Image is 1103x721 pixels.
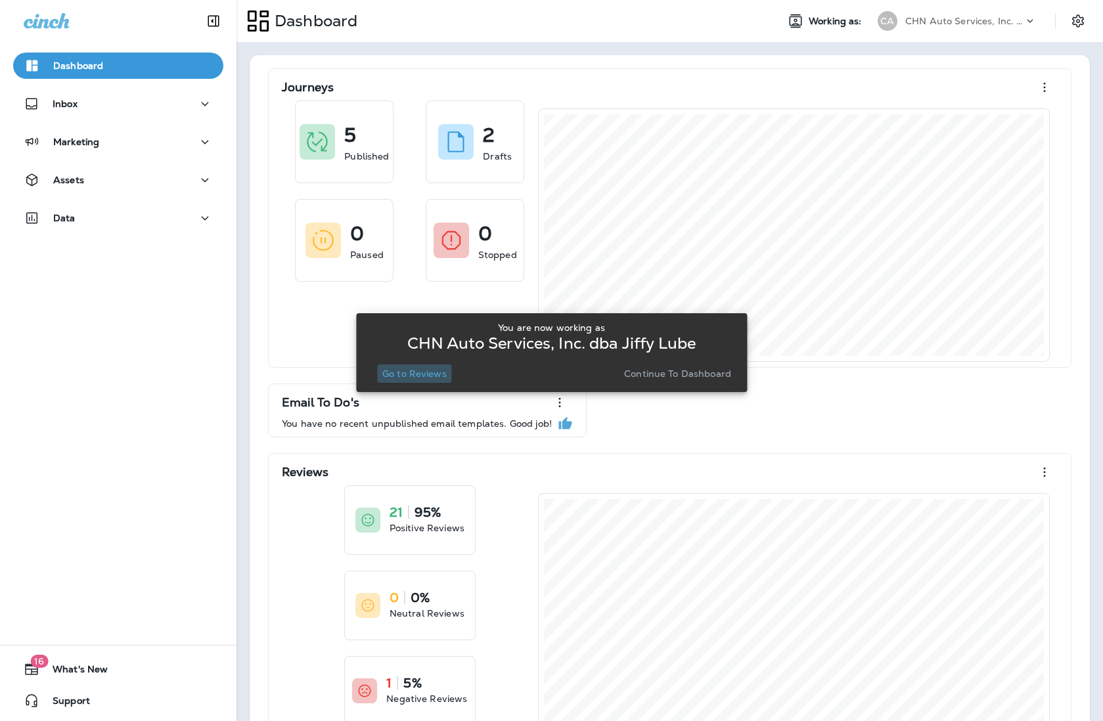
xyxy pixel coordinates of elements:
[878,11,897,31] div: CA
[809,16,865,27] span: Working as:
[377,364,452,383] button: Go to Reviews
[344,150,389,163] p: Published
[39,695,90,711] span: Support
[53,60,103,71] p: Dashboard
[13,656,223,682] button: 16What's New
[13,167,223,193] button: Assets
[53,175,84,185] p: Assets
[407,338,696,349] p: CHN Auto Services, Inc. dba Jiffy Lube
[282,418,552,429] p: You have no recent unpublished email templates. Good job!
[282,466,328,479] p: Reviews
[1066,9,1090,33] button: Settings
[13,91,223,117] button: Inbox
[53,213,76,223] p: Data
[30,655,48,668] span: 16
[498,322,605,333] p: You are now working as
[13,205,223,231] button: Data
[195,8,232,34] button: Collapse Sidebar
[269,11,357,31] p: Dashboard
[619,364,736,383] button: Continue to Dashboard
[53,137,99,147] p: Marketing
[350,227,364,240] p: 0
[53,98,78,109] p: Inbox
[382,368,447,379] p: Go to Reviews
[13,53,223,79] button: Dashboard
[282,396,359,409] p: Email To Do's
[624,368,731,379] p: Continue to Dashboard
[39,664,108,680] span: What's New
[350,248,384,261] p: Paused
[13,688,223,714] button: Support
[344,129,356,142] p: 5
[905,16,1024,26] p: CHN Auto Services, Inc. dba Jiffy Lube
[282,81,334,94] p: Journeys
[13,129,223,155] button: Marketing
